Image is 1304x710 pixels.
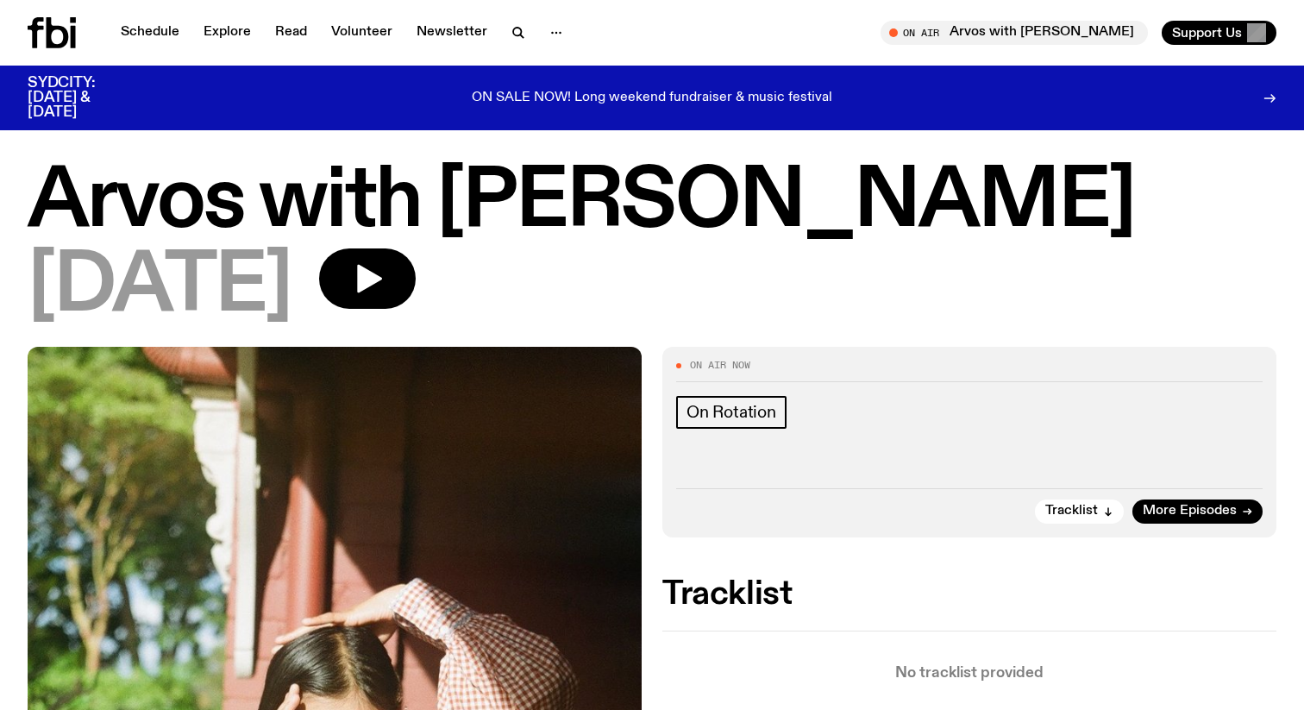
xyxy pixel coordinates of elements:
h2: Tracklist [662,579,1276,610]
button: Support Us [1162,21,1276,45]
span: Support Us [1172,25,1242,41]
span: Tracklist [1045,505,1098,518]
a: Explore [193,21,261,45]
span: On Air Now [690,361,750,370]
h3: SYDCITY: [DATE] & [DATE] [28,76,138,120]
span: More Episodes [1143,505,1237,518]
h1: Arvos with [PERSON_NAME] [28,164,1276,242]
a: Schedule [110,21,190,45]
span: On Rotation [686,403,776,422]
span: [DATE] [28,248,292,326]
a: More Episodes [1132,500,1263,524]
p: ON SALE NOW! Long weekend fundraiser & music festival [472,91,832,106]
a: Volunteer [321,21,403,45]
p: No tracklist provided [662,666,1276,681]
a: On Rotation [676,396,787,429]
a: Read [265,21,317,45]
button: Tracklist [1035,500,1124,524]
a: Newsletter [406,21,498,45]
button: On AirArvos with [PERSON_NAME] [881,21,1148,45]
